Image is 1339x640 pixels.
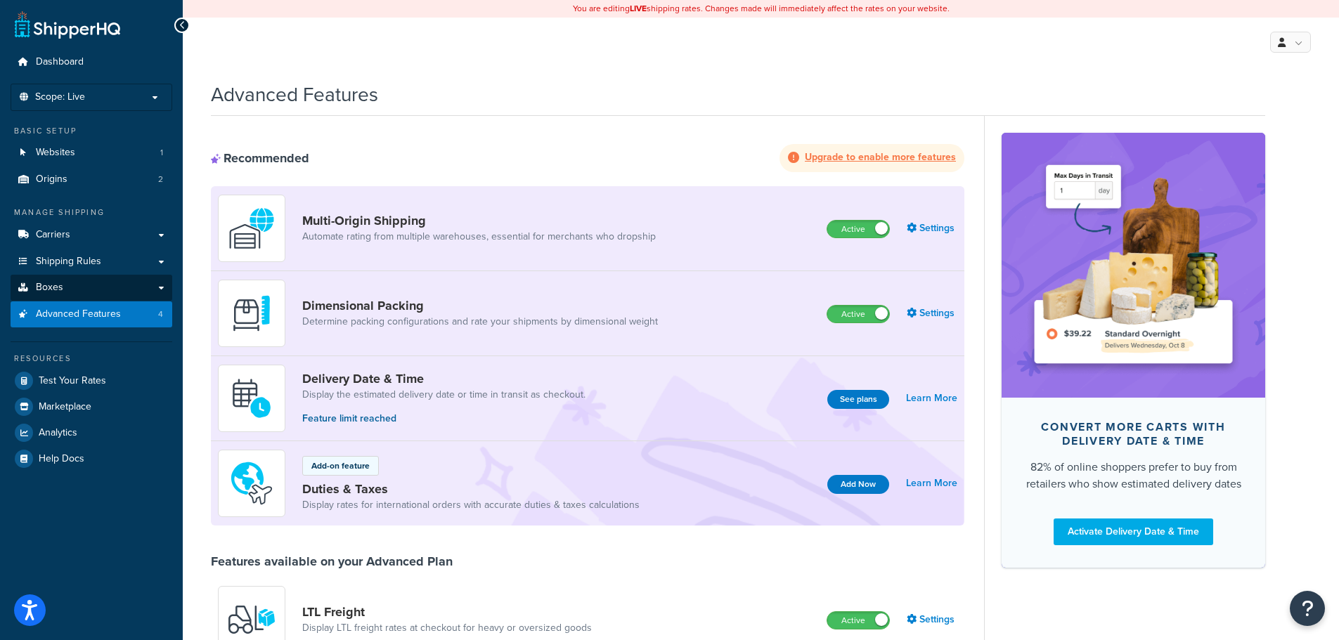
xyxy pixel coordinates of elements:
a: Origins2 [11,166,172,192]
span: 1 [160,147,163,159]
div: Resources [11,353,172,365]
img: gfkeb5ejjkALwAAAABJRU5ErkJggg== [227,374,276,423]
a: LTL Freight [302,604,592,620]
p: Feature limit reached [302,411,586,426]
span: Shipping Rules [36,256,101,268]
span: Advanced Features [36,308,121,320]
a: Help Docs [11,446,172,471]
button: See plans [827,390,889,409]
a: Settings [907,610,957,629]
a: Shipping Rules [11,249,172,275]
div: Convert more carts with delivery date & time [1024,420,1243,448]
a: Dimensional Packing [302,298,658,313]
p: Add-on feature [311,459,370,472]
a: Websites1 [11,140,172,166]
a: Settings [907,218,957,238]
a: Dashboard [11,49,172,75]
span: Origins [36,174,67,185]
span: Test Your Rates [39,375,106,387]
span: Carriers [36,229,70,241]
a: Marketplace [11,394,172,419]
h1: Advanced Features [211,81,378,108]
span: 4 [158,308,163,320]
div: Basic Setup [11,125,172,137]
a: Activate Delivery Date & Time [1054,518,1213,545]
strong: Upgrade to enable more features [805,150,956,164]
div: Features available on your Advanced Plan [211,554,453,569]
a: Advanced Features4 [11,301,172,327]
button: Add Now [827,475,889,494]
div: Manage Shipping [11,207,172,218]
img: icon-duo-feat-landed-cost-7136b061.png [227,459,276,508]
a: Duties & Taxes [302,481,640,497]
a: Delivery Date & Time [302,371,586,386]
label: Active [827,221,889,237]
span: Help Docs [39,453,84,465]
img: feature-image-ddt-36eae7f7280da8017bfb280eaccd9c446f90b1fe08728e4019434db127062ab4.png [1023,154,1244,376]
img: WatD5o0RtDAAAAAElFTkSuQmCC [227,204,276,253]
div: 82% of online shoppers prefer to buy from retailers who show estimated delivery dates [1024,459,1243,492]
div: Recommended [211,150,309,166]
a: Determine packing configurations and rate your shipments by dimensional weight [302,315,658,329]
a: Multi-Origin Shipping [302,213,656,228]
span: Analytics [39,427,77,439]
span: Scope: Live [35,91,85,103]
span: Marketplace [39,401,91,413]
a: Display the estimated delivery date or time in transit as checkout. [302,388,586,402]
button: Open Resource Center [1290,591,1325,626]
label: Active [827,612,889,629]
a: Boxes [11,275,172,301]
li: Origins [11,166,172,192]
img: DTVBYsAAAAAASUVORK5CYII= [227,289,276,338]
a: Settings [907,303,957,323]
a: Learn More [906,388,957,408]
a: Display rates for international orders with accurate duties & taxes calculations [302,498,640,512]
a: Display LTL freight rates at checkout for heavy or oversized goods [302,621,592,635]
span: Boxes [36,282,63,294]
a: Carriers [11,222,172,248]
span: 2 [158,174,163,185]
label: Active [827,306,889,322]
b: LIVE [630,2,647,15]
li: Advanced Features [11,301,172,327]
li: Websites [11,140,172,166]
a: Analytics [11,420,172,445]
a: Learn More [906,474,957,493]
span: Websites [36,147,75,159]
a: Test Your Rates [11,368,172,393]
span: Dashboard [36,56,84,68]
a: Automate rating from multiple warehouses, essential for merchants who dropship [302,230,656,244]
